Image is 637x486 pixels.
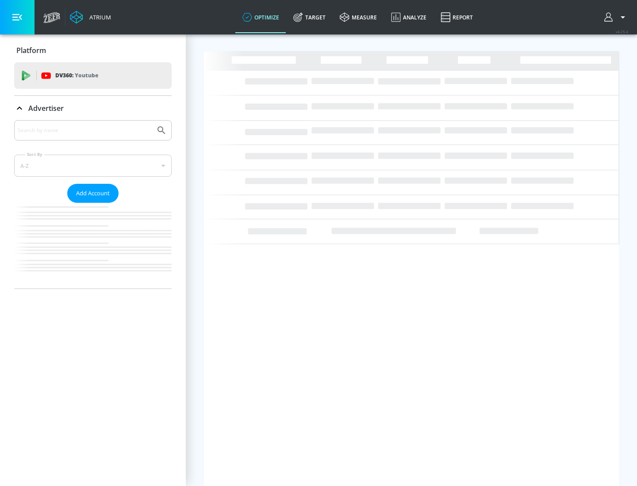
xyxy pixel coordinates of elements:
div: A-Z [14,155,172,177]
div: DV360: Youtube [14,62,172,89]
p: Youtube [75,71,98,80]
a: Target [286,1,333,33]
p: DV360: [55,71,98,80]
div: Advertiser [14,120,172,289]
span: Add Account [76,188,110,198]
p: Platform [16,46,46,55]
a: measure [333,1,384,33]
p: Advertiser [28,103,64,113]
nav: list of Advertiser [14,203,172,289]
div: Atrium [86,13,111,21]
a: optimize [235,1,286,33]
label: Sort By [25,152,44,157]
div: Advertiser [14,96,172,121]
a: Analyze [384,1,434,33]
input: Search by name [18,125,152,136]
a: Atrium [70,11,111,24]
span: v 4.25.4 [616,29,628,34]
div: Platform [14,38,172,63]
button: Add Account [67,184,119,203]
a: Report [434,1,480,33]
